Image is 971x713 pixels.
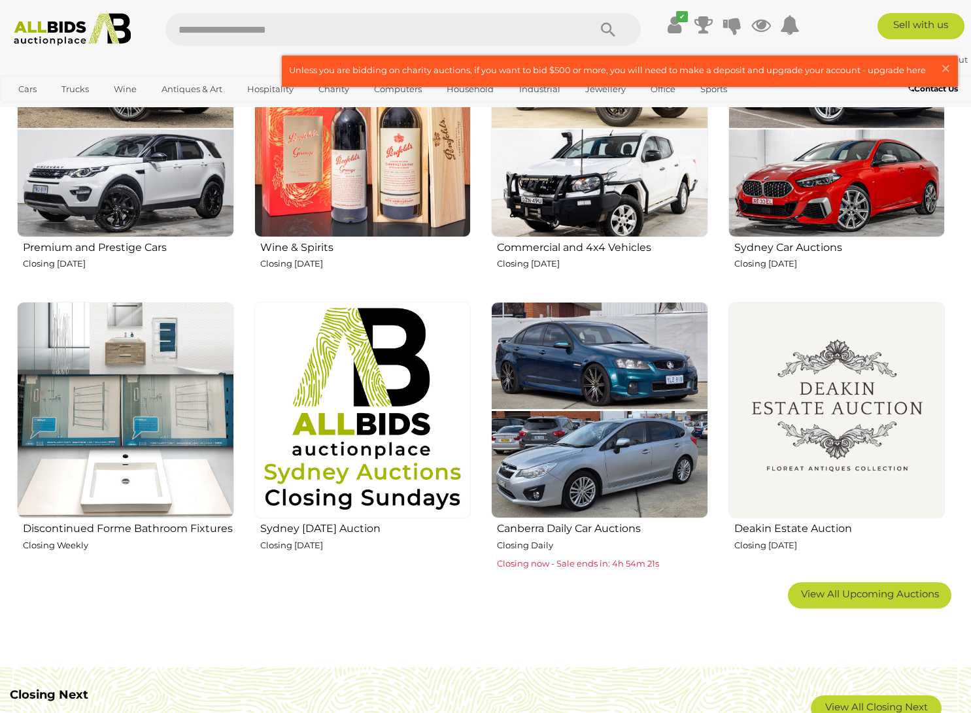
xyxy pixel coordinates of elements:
a: ✔ [665,13,685,37]
a: Discontinued Forme Bathroom Fixtures Closing Weekly [16,301,234,572]
h2: Discontinued Forme Bathroom Fixtures [23,520,234,535]
a: Sell with us [877,13,965,39]
button: Search [575,13,641,46]
a: Sign Out [930,54,968,65]
p: Closing [DATE] [734,538,945,553]
a: Household [438,78,502,100]
img: Premium and Prestige Cars [17,20,234,237]
a: Charity [310,78,358,100]
a: Computers [366,78,430,100]
p: Closing Weekly [23,538,234,553]
span: Closing now - Sale ends in: 4h 54m 21s [497,558,659,569]
h2: Sydney Car Auctions [734,239,945,254]
h2: Deakin Estate Auction [734,520,945,535]
a: Deakin Estate Auction Closing [DATE] [728,301,945,572]
span: × [940,56,951,81]
h2: Sydney [DATE] Auction [260,520,471,535]
p: Closing [DATE] [23,256,234,271]
b: Contact Us [908,84,958,93]
a: Hospitality [239,78,302,100]
a: Industrial [511,78,569,100]
a: Tanby2 [883,54,925,65]
a: Sydney [DATE] Auction Closing [DATE] [254,301,471,572]
a: Wine [105,78,145,100]
b: Closing Next [10,688,88,702]
a: Antiques & Art [153,78,231,100]
p: Closing Daily [497,538,708,553]
img: Deakin Estate Auction [728,302,945,519]
p: Closing [DATE] [260,256,471,271]
a: Contact Us [908,82,961,96]
strong: Tanby2 [883,54,923,65]
h2: Canberra Daily Car Auctions [497,520,708,535]
a: Canberra Daily Car Auctions Closing Daily Closing now - Sale ends in: 4h 54m 21s [490,301,708,572]
img: Wine & Spirits [254,20,471,237]
a: Trucks [53,78,97,100]
a: View All Upcoming Auctions [788,582,951,608]
img: Allbids.com.au [7,13,138,46]
img: Commercial and 4x4 Vehicles [491,20,708,237]
a: Commercial and 4x4 Vehicles Closing [DATE] [490,20,708,291]
h2: Wine & Spirits [260,239,471,254]
span: View All Upcoming Auctions [801,588,939,600]
h2: Premium and Prestige Cars [23,239,234,254]
a: Sports [692,78,736,100]
a: Jewellery [577,78,634,100]
img: Discontinued Forme Bathroom Fixtures [17,302,234,519]
img: Sydney Sunday Auction [254,302,471,519]
a: Sydney Car Auctions Closing [DATE] [728,20,945,291]
a: Office [642,78,684,100]
a: Wine & Spirits Closing [DATE] [254,20,471,291]
p: Closing [DATE] [260,538,471,553]
p: Closing [DATE] [734,256,945,271]
a: Premium and Prestige Cars Closing [DATE] [16,20,234,291]
a: [GEOGRAPHIC_DATA] [10,101,120,122]
p: Closing [DATE] [497,256,708,271]
h2: Commercial and 4x4 Vehicles [497,239,708,254]
img: Sydney Car Auctions [728,20,945,237]
span: | [925,54,928,65]
img: Canberra Daily Car Auctions [491,302,708,519]
i: ✔ [676,11,688,22]
a: Cars [10,78,45,100]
